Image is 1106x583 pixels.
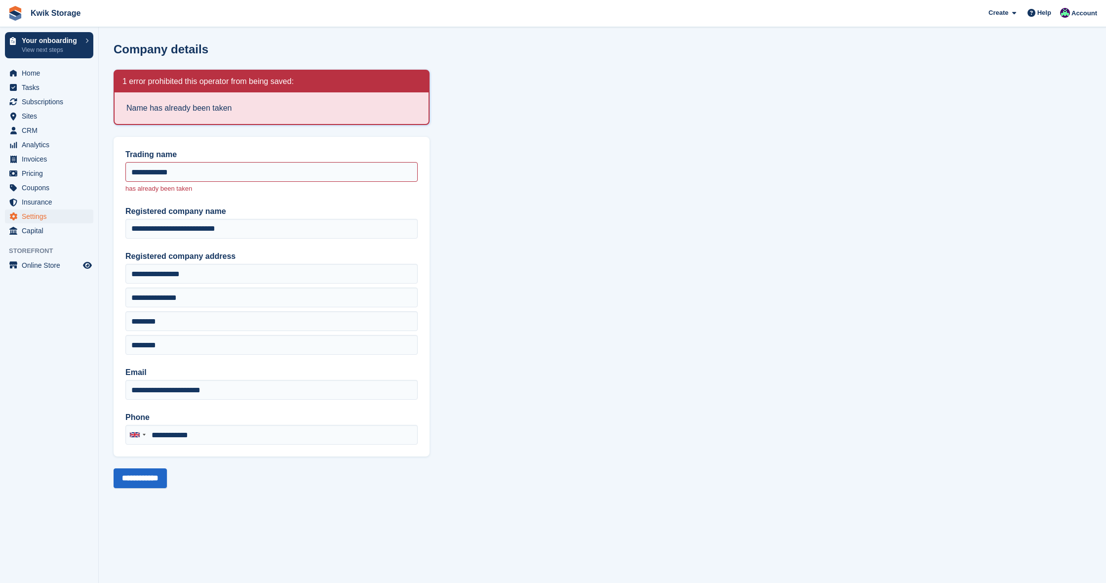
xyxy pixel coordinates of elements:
a: menu [5,66,93,80]
img: stora-icon-8386f47178a22dfd0bd8f6a31ec36ba5ce8667c1dd55bd0f319d3a0aa187defe.svg [8,6,23,21]
a: menu [5,167,93,180]
a: menu [5,195,93,209]
label: Registered company address [125,250,418,262]
span: Online Store [22,258,81,272]
span: Home [22,66,81,80]
span: Analytics [22,138,81,152]
a: menu [5,95,93,109]
a: Preview store [81,259,93,271]
p: has already been taken [125,184,418,194]
h1: Company details [114,42,208,56]
span: Coupons [22,181,81,195]
label: Registered company name [125,206,418,217]
a: menu [5,209,93,223]
div: United Kingdom: +44 [126,425,149,444]
span: Tasks [22,81,81,94]
img: Scott Sinclair [1060,8,1070,18]
span: Pricing [22,167,81,180]
span: CRM [22,124,81,137]
span: Help [1037,8,1051,18]
span: Subscriptions [22,95,81,109]
a: menu [5,138,93,152]
a: Kwik Storage [27,5,84,21]
a: menu [5,81,93,94]
a: menu [5,258,93,272]
label: Trading name [125,149,418,161]
a: menu [5,124,93,137]
span: Create [988,8,1008,18]
label: Phone [125,412,418,423]
span: Sites [22,109,81,123]
a: menu [5,109,93,123]
a: Your onboarding View next steps [5,32,93,58]
a: menu [5,181,93,195]
label: Email [125,367,418,378]
li: Name has already been taken [126,102,417,114]
span: Invoices [22,152,81,166]
a: menu [5,224,93,238]
span: Capital [22,224,81,238]
span: Insurance [22,195,81,209]
span: Settings [22,209,81,223]
span: Account [1071,8,1097,18]
span: Storefront [9,246,98,256]
a: menu [5,152,93,166]
p: View next steps [22,45,80,54]
h2: 1 error prohibited this operator from being saved: [122,77,294,86]
p: Your onboarding [22,37,80,44]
